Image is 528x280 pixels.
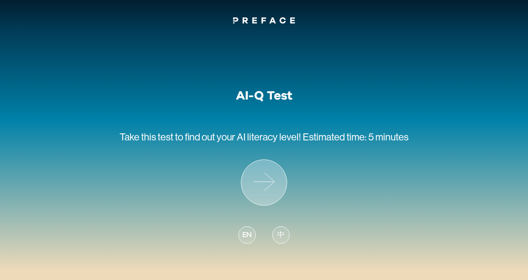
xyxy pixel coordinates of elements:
[120,131,183,142] span: Take this test to
[277,230,285,241] span: 中
[185,131,301,142] span: find out your AI literacy level!
[242,230,252,241] span: EN
[303,131,408,142] span: Estimated time: 5 minutes
[236,88,292,103] h1: AI-Q Test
